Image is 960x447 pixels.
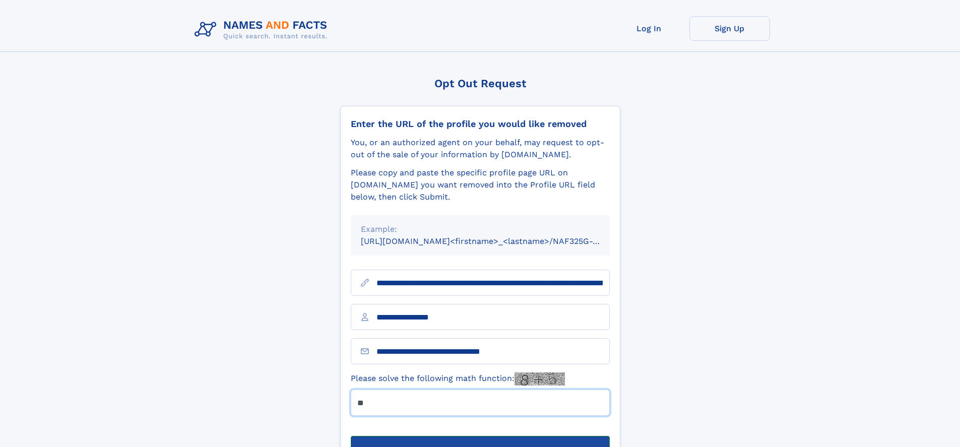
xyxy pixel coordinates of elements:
[351,137,610,161] div: You, or an authorized agent on your behalf, may request to opt-out of the sale of your informatio...
[361,236,629,246] small: [URL][DOMAIN_NAME]<firstname>_<lastname>/NAF325G-xxxxxxxx
[351,167,610,203] div: Please copy and paste the specific profile page URL on [DOMAIN_NAME] you want removed into the Pr...
[351,118,610,130] div: Enter the URL of the profile you would like removed
[609,16,689,41] a: Log In
[689,16,770,41] a: Sign Up
[361,223,600,235] div: Example:
[351,372,565,386] label: Please solve the following math function:
[190,16,336,43] img: Logo Names and Facts
[340,77,620,90] div: Opt Out Request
